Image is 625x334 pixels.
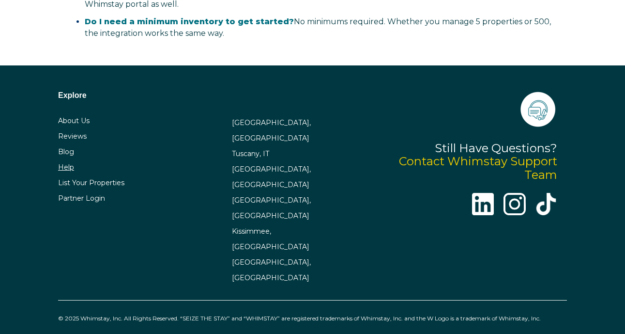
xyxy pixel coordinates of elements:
[399,154,557,182] a: Contact Whimstay Support Team
[58,132,87,141] a: Reviews
[58,116,90,125] a: About Us
[58,163,74,172] a: Help
[232,118,311,143] a: [GEOGRAPHIC_DATA], [GEOGRAPHIC_DATA]
[232,227,309,251] a: Kissimmee, [GEOGRAPHIC_DATA]
[58,194,105,203] a: Partner Login
[435,141,557,155] span: Still Have Questions?
[232,149,269,158] a: Tuscany, IT
[85,17,294,26] strong: Do I need a minimum inventory to get started?
[58,315,541,322] span: © 2025 Whimstay, Inc. All Rights Reserved. “SEIZE THE STAY” and “WHIMSTAY” are registered tradema...
[232,258,311,282] a: [GEOGRAPHIC_DATA], [GEOGRAPHIC_DATA]
[58,147,74,156] a: Blog
[518,90,557,128] img: icons-21
[503,193,526,215] img: instagram
[232,165,311,189] a: [GEOGRAPHIC_DATA], [GEOGRAPHIC_DATA]
[535,193,557,215] img: tik-tok
[58,91,87,99] span: Explore
[472,193,494,215] img: linkedin-logo
[58,178,124,187] a: List Your Properties
[85,17,551,38] span: No minimums required. Whether you manage 5 properties or 500, the integration works the same way.
[232,196,311,220] a: [GEOGRAPHIC_DATA], [GEOGRAPHIC_DATA]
